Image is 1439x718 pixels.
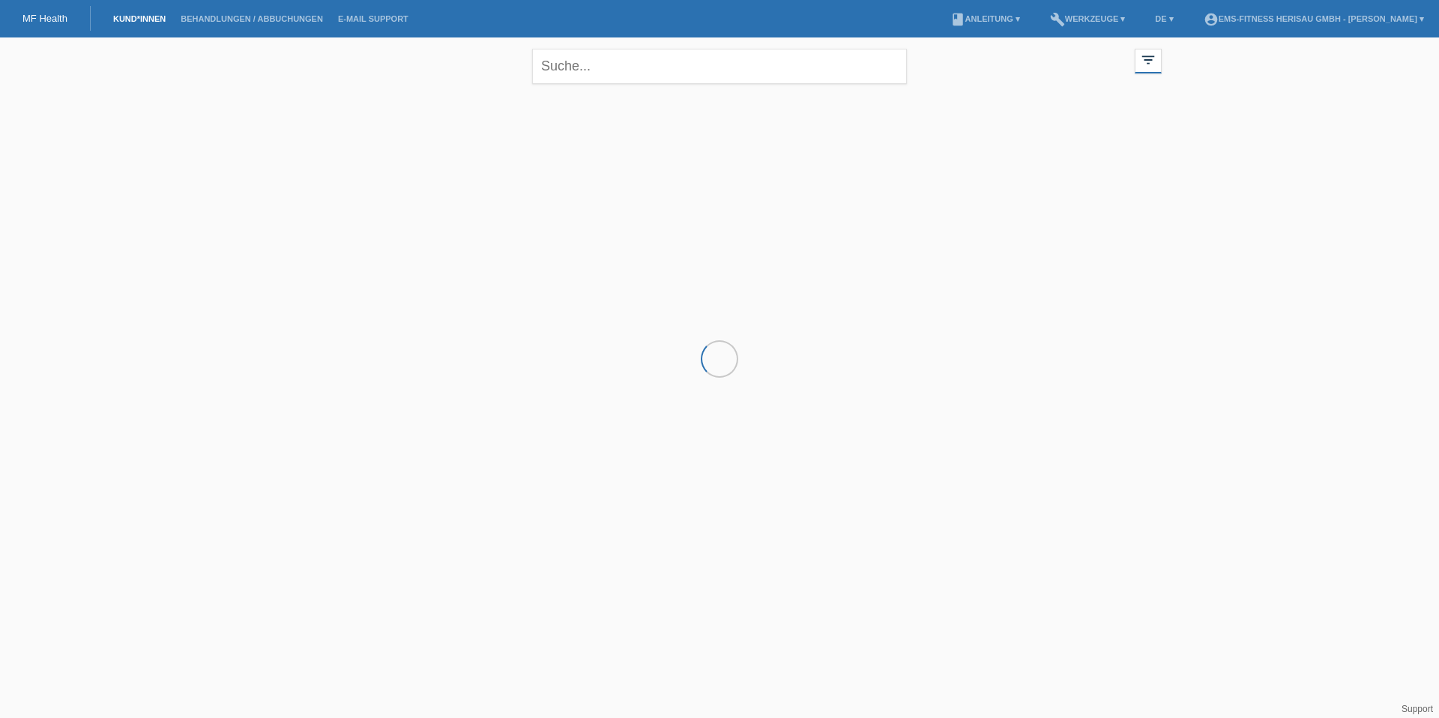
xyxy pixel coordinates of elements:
i: build [1050,12,1065,27]
i: filter_list [1140,52,1156,68]
a: DE ▾ [1147,14,1180,23]
input: Suche... [532,49,907,84]
a: Support [1402,704,1433,714]
a: buildWerkzeuge ▾ [1043,14,1133,23]
a: E-Mail Support [331,14,416,23]
a: account_circleEMS-Fitness Herisau GmbH - [PERSON_NAME] ▾ [1196,14,1432,23]
a: Behandlungen / Abbuchungen [173,14,331,23]
a: bookAnleitung ▾ [943,14,1028,23]
i: book [950,12,965,27]
a: MF Health [22,13,67,24]
i: account_circle [1204,12,1219,27]
a: Kund*innen [106,14,173,23]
